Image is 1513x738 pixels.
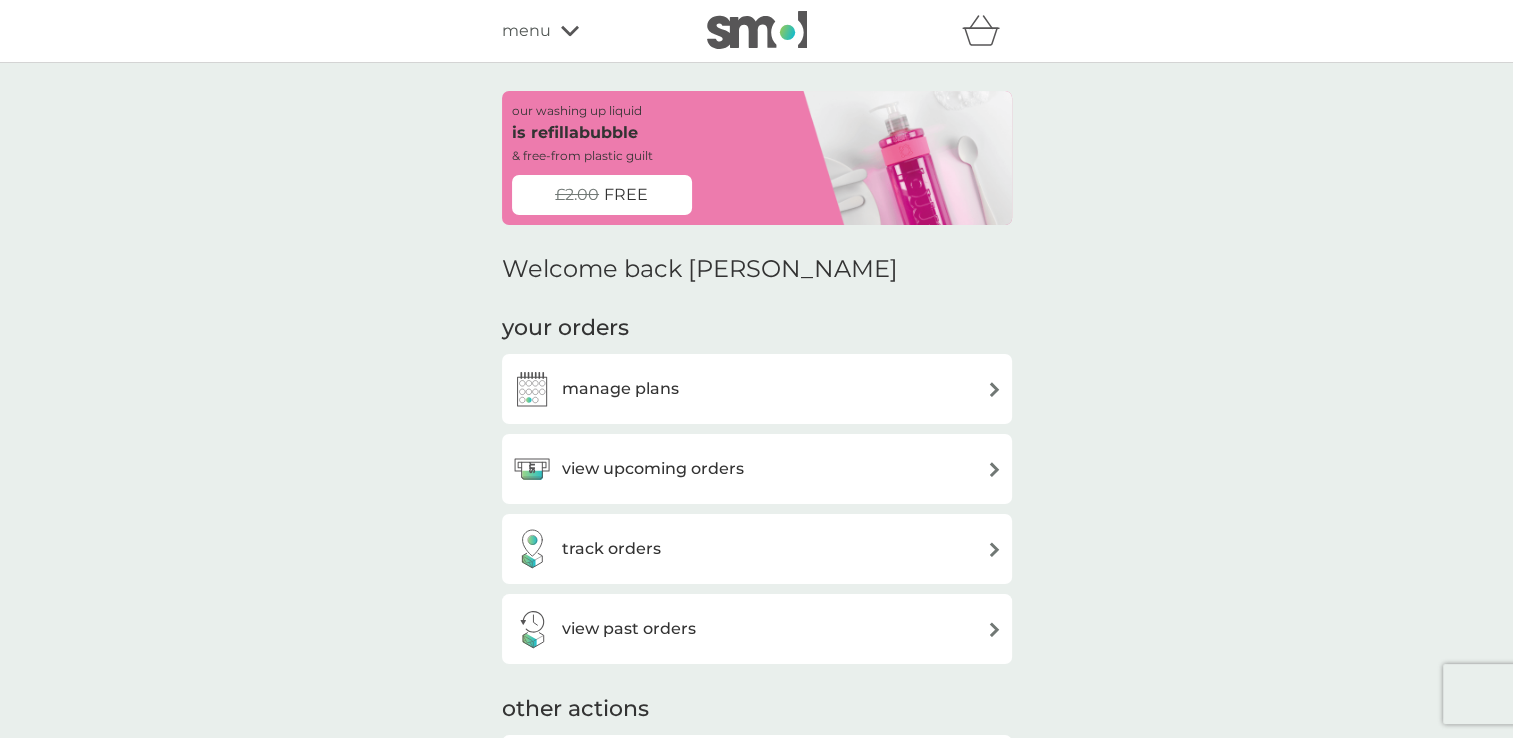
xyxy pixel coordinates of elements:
[707,11,807,49] img: smol
[562,536,661,562] h3: track orders
[502,255,898,284] h2: Welcome back [PERSON_NAME]
[502,18,551,44] span: menu
[502,313,629,344] h3: your orders
[987,542,1002,557] img: arrow right
[962,11,1012,51] div: basket
[555,182,599,208] span: £2.00
[512,101,642,120] p: our washing up liquid
[562,456,744,482] h3: view upcoming orders
[562,376,679,402] h3: manage plans
[512,120,638,146] p: is refillabubble
[987,622,1002,637] img: arrow right
[987,462,1002,477] img: arrow right
[562,616,696,642] h3: view past orders
[604,182,648,208] span: FREE
[502,694,649,725] h3: other actions
[987,382,1002,397] img: arrow right
[512,146,653,165] p: & free-from plastic guilt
